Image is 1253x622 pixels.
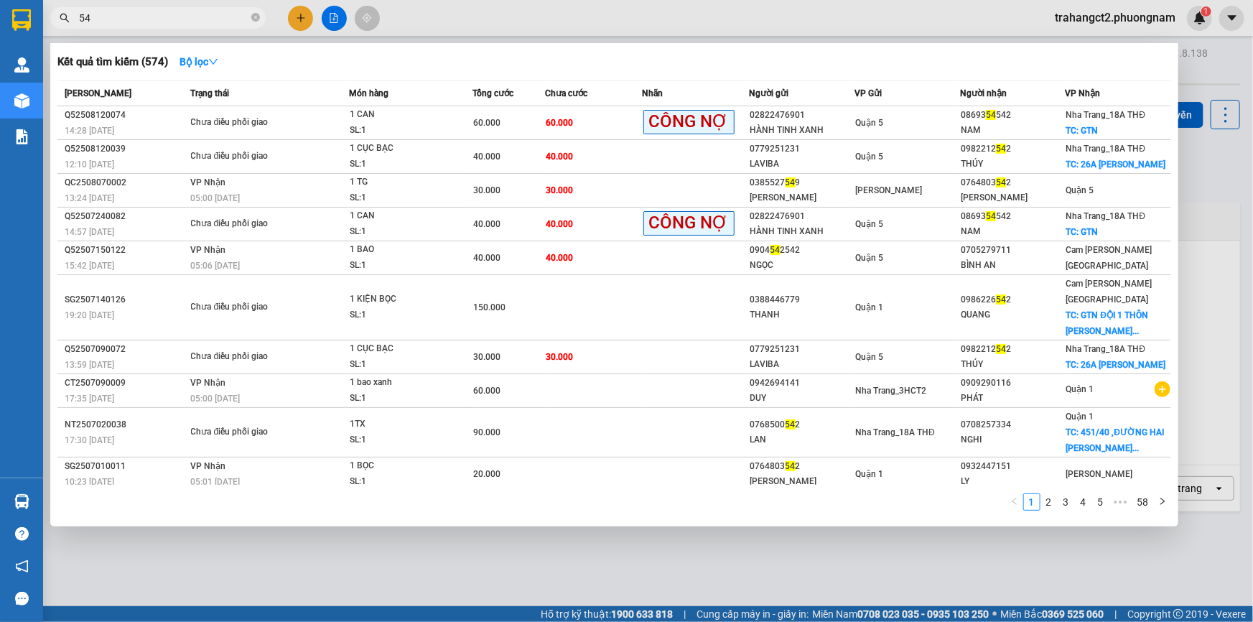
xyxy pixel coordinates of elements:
[473,152,500,162] span: 40.000
[1076,494,1091,510] a: 4
[65,175,187,190] div: QC2508070002
[961,417,1065,432] div: 0708257334
[1041,494,1057,510] a: 2
[473,386,500,396] span: 60.000
[961,258,1065,273] div: BÌNH AN
[350,375,457,391] div: 1 bao xanh
[855,427,935,437] span: Nha Trang_18A THĐ
[750,175,854,190] div: 0385527 9
[855,152,883,162] span: Quận 5
[961,474,1065,489] div: LY
[15,527,29,541] span: question-circle
[546,185,573,195] span: 30.000
[65,88,131,98] span: [PERSON_NAME]
[750,224,854,239] div: HÀNH TINH XANH
[65,310,114,320] span: 19:20 [DATE]
[750,459,854,474] div: 0764803 2
[750,357,854,372] div: LAVIBA
[1066,185,1094,195] span: Quận 5
[961,459,1065,474] div: 0932447151
[1023,493,1040,511] li: 1
[350,458,457,474] div: 1 BỌC
[750,292,854,307] div: 0388446779
[643,211,735,235] span: CÔNG NỢ
[1058,494,1074,510] a: 3
[350,307,457,323] div: SL: 1
[12,9,31,31] img: logo-vxr
[191,149,299,164] div: Chưa điều phối giao
[961,209,1065,224] div: 08693 542
[191,177,226,187] span: VP Nhận
[750,474,854,489] div: [PERSON_NAME]
[961,292,1065,307] div: 0986226 2
[786,419,796,430] span: 54
[750,190,854,205] div: [PERSON_NAME]
[350,224,457,240] div: SL: 1
[1066,344,1146,354] span: Nha Trang_18A THĐ
[961,307,1065,322] div: QUANG
[191,88,230,98] span: Trạng thái
[961,123,1065,138] div: NAM
[750,157,854,172] div: LAVIBA
[65,159,114,170] span: 12:10 [DATE]
[350,357,457,373] div: SL: 1
[643,110,735,134] span: CÔNG NỢ
[473,469,500,479] span: 20.000
[350,190,457,206] div: SL: 1
[350,341,457,357] div: 1 CỤC BẠC
[855,118,883,128] span: Quận 5
[15,560,29,573] span: notification
[65,477,114,487] span: 10:23 [DATE]
[1066,126,1099,136] span: TC: GTN
[1066,310,1149,336] span: TC: GTN ĐỘI 1 THÔN [PERSON_NAME]...
[251,13,260,22] span: close-circle
[350,258,457,274] div: SL: 1
[65,292,187,307] div: SG2507140126
[750,243,854,258] div: 0904 2542
[168,50,230,73] button: Bộ lọcdown
[1066,110,1146,120] span: Nha Trang_18A THĐ
[1066,159,1166,170] span: TC: 26A [PERSON_NAME]
[961,175,1065,190] div: 0764803 2
[65,459,187,474] div: SG2507010011
[1066,211,1146,221] span: Nha Trang_18A THĐ
[191,115,299,131] div: Chưa điều phối giao
[986,110,996,120] span: 54
[750,391,854,406] div: DUY
[350,474,457,490] div: SL: 1
[191,424,299,440] div: Chưa điều phối giao
[855,185,922,195] span: [PERSON_NAME]
[1006,493,1023,511] li: Previous Page
[1066,144,1146,154] span: Nha Trang_18A THĐ
[1092,493,1109,511] li: 5
[350,107,457,123] div: 1 CAN
[350,417,457,432] div: 1TX
[1010,497,1019,506] span: left
[1158,497,1167,506] span: right
[65,342,187,357] div: Q52507090072
[1066,227,1099,237] span: TC: GTN
[750,307,854,322] div: THANH
[191,193,241,203] span: 05:00 [DATE]
[251,11,260,25] span: close-circle
[1058,493,1075,511] li: 3
[961,342,1065,357] div: 0982212 2
[750,342,854,357] div: 0779251231
[65,435,114,445] span: 17:30 [DATE]
[996,344,1006,354] span: 54
[1066,412,1094,422] span: Quận 1
[546,118,573,128] span: 60.000
[65,360,114,370] span: 13:59 [DATE]
[191,461,226,471] span: VP Nhận
[65,108,187,123] div: Q52508120074
[546,253,573,263] span: 40.000
[960,88,1007,98] span: Người nhận
[1109,493,1132,511] li: Next 5 Pages
[546,352,573,362] span: 30.000
[1075,493,1092,511] li: 4
[996,294,1006,305] span: 54
[750,417,854,432] div: 0768500 2
[1132,493,1154,511] li: 58
[350,123,457,139] div: SL: 1
[14,57,29,73] img: warehouse-icon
